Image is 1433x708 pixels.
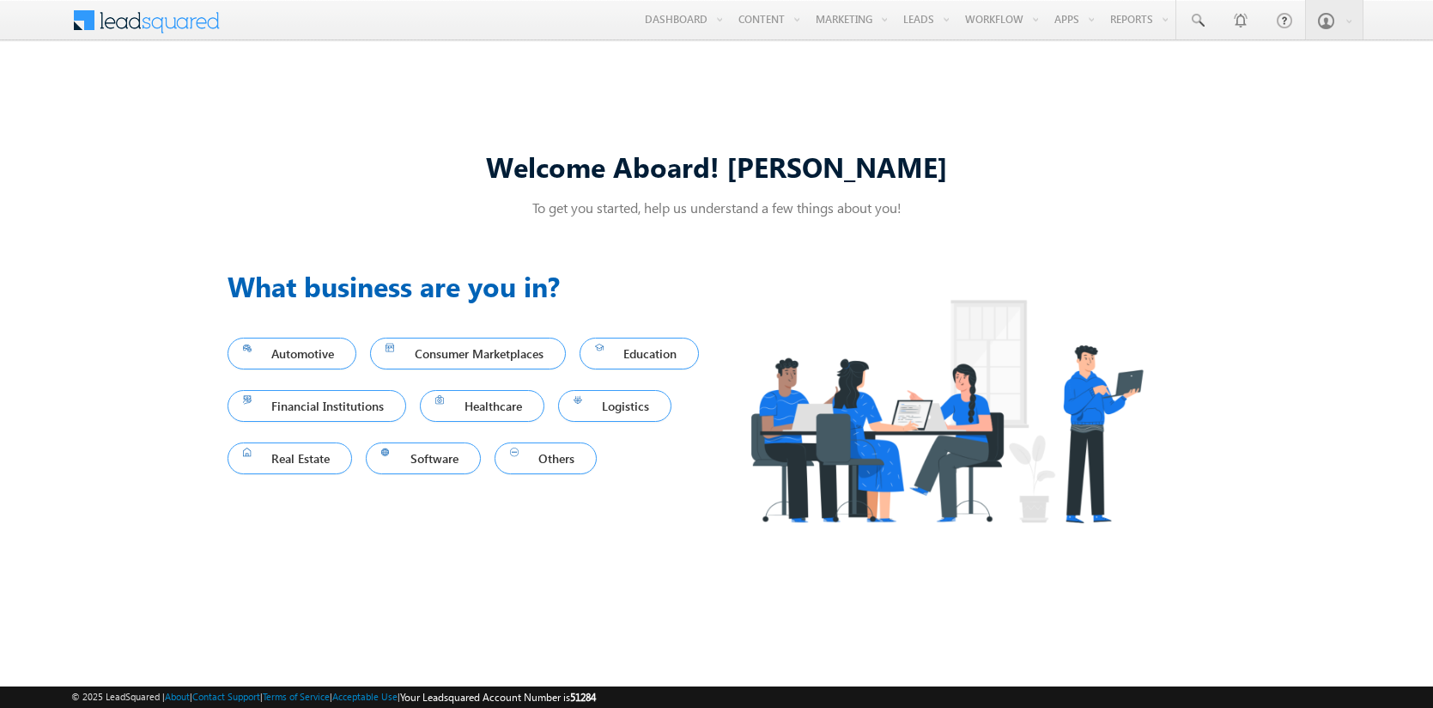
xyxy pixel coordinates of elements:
span: © 2025 LeadSquared | | | | | [71,689,596,705]
span: Others [510,447,582,470]
span: Education [595,342,684,365]
p: To get you started, help us understand a few things about you! [228,198,1206,217]
span: Automotive [243,342,342,365]
div: Welcome Aboard! [PERSON_NAME] [228,148,1206,185]
img: Industry.png [717,265,1175,557]
span: Real Estate [243,447,337,470]
span: Software [381,447,465,470]
a: About [165,691,190,702]
a: Contact Support [192,691,260,702]
h3: What business are you in? [228,265,717,307]
a: Acceptable Use [332,691,398,702]
span: Consumer Marketplaces [386,342,550,365]
span: Financial Institutions [243,394,392,418]
a: Terms of Service [263,691,330,702]
span: Healthcare [435,394,529,418]
span: Logistics [574,394,657,418]
span: 51284 [570,691,596,704]
span: Your Leadsquared Account Number is [400,691,596,704]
